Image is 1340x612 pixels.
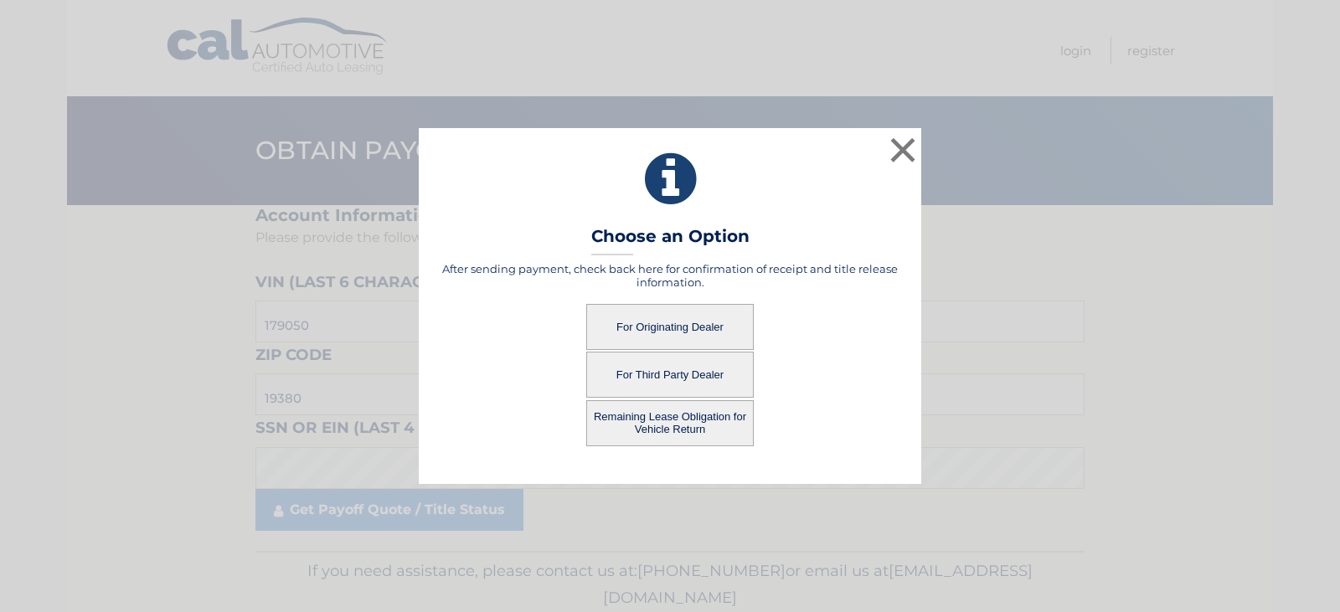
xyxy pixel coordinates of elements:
[586,304,754,350] button: For Originating Dealer
[586,352,754,398] button: For Third Party Dealer
[440,262,900,289] h5: After sending payment, check back here for confirmation of receipt and title release information.
[591,226,750,255] h3: Choose an Option
[586,400,754,446] button: Remaining Lease Obligation for Vehicle Return
[886,133,920,167] button: ×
